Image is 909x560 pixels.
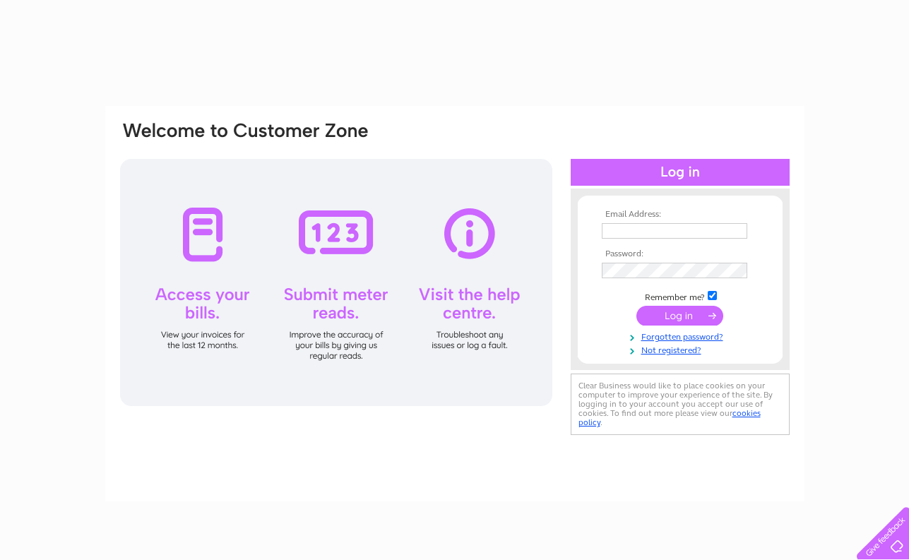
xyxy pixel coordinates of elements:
[598,249,762,259] th: Password:
[602,329,762,342] a: Forgotten password?
[598,210,762,220] th: Email Address:
[571,374,790,435] div: Clear Business would like to place cookies on your computer to improve your experience of the sit...
[602,342,762,356] a: Not registered?
[578,408,761,427] a: cookies policy
[636,306,723,326] input: Submit
[598,289,762,303] td: Remember me?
